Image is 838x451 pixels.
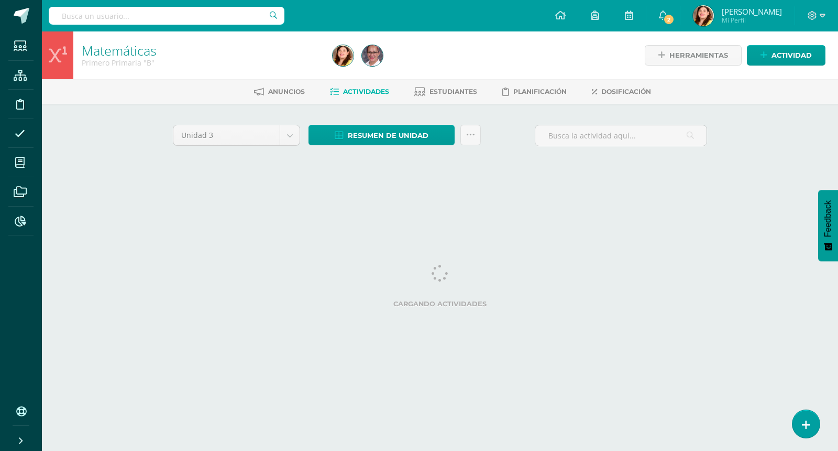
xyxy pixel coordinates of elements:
label: Cargando actividades [173,300,707,308]
a: Herramientas [645,45,742,66]
a: Resumen de unidad [308,125,455,145]
span: Unidad 3 [181,125,272,145]
input: Busca la actividad aquí... [535,125,707,146]
a: Planificación [502,83,567,100]
a: Actividades [330,83,389,100]
img: 8a7731c371fe5f448286cc25da417c6a.png [362,45,383,66]
img: a80071fbd080a3d6949d39f73238496d.png [333,45,354,66]
h1: Matemáticas [82,43,320,58]
a: Estudiantes [414,83,477,100]
div: Primero Primaria 'B' [82,58,320,68]
img: a80071fbd080a3d6949d39f73238496d.png [693,5,714,26]
span: Resumen de unidad [348,126,428,145]
a: Dosificación [592,83,651,100]
span: Planificación [513,88,567,95]
a: Unidad 3 [173,125,300,145]
input: Busca un usuario... [49,7,284,25]
span: Estudiantes [429,88,477,95]
a: Matemáticas [82,41,157,59]
span: Herramientas [669,46,728,65]
span: Mi Perfil [722,16,782,25]
span: Actividades [343,88,389,95]
span: Anuncios [268,88,305,95]
span: Dosificación [601,88,651,95]
span: 2 [663,14,675,25]
span: [PERSON_NAME] [722,6,782,17]
button: Feedback - Mostrar encuesta [818,190,838,261]
a: Anuncios [254,83,305,100]
span: Actividad [771,46,812,65]
a: Actividad [747,45,825,66]
span: Feedback [823,200,833,237]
